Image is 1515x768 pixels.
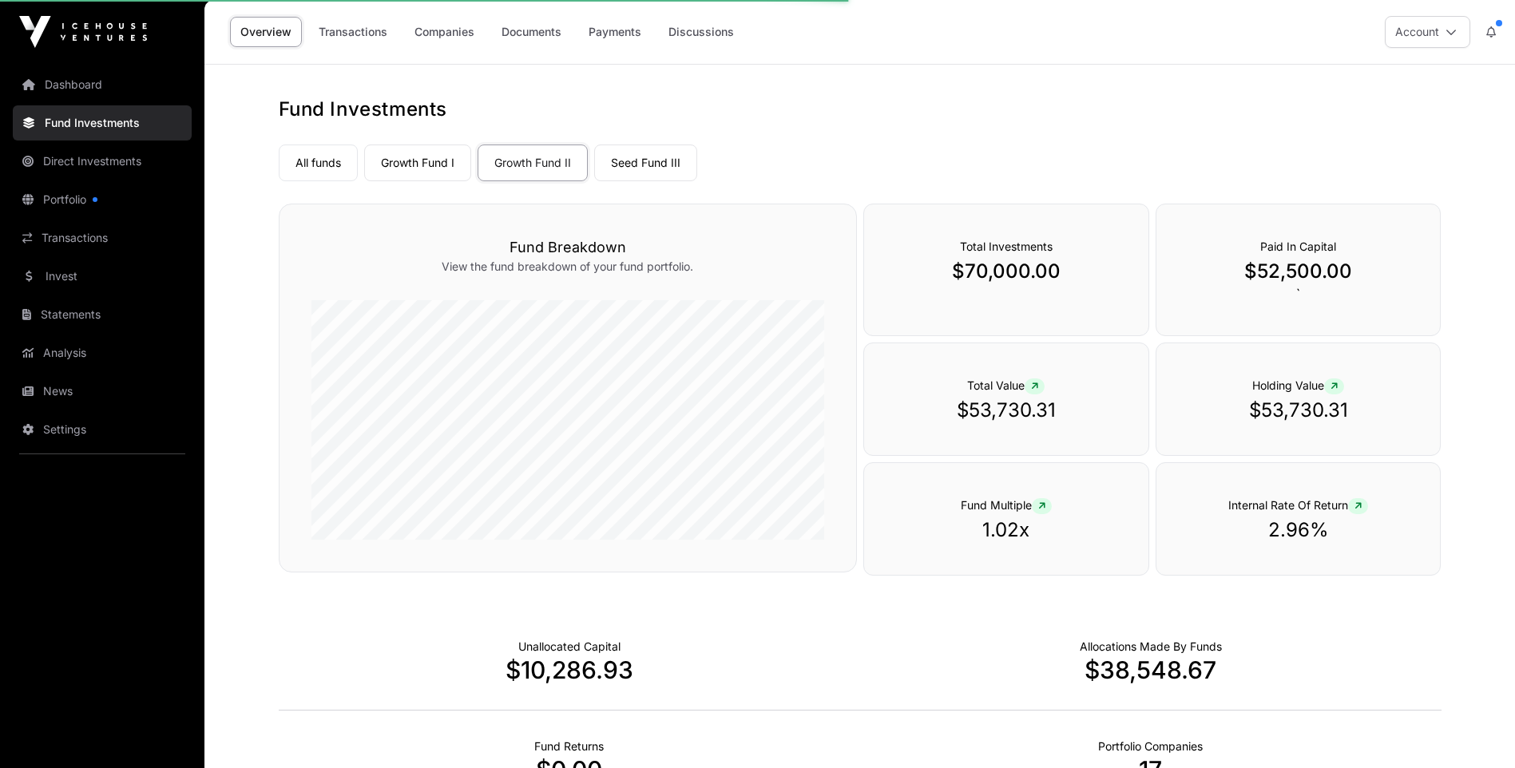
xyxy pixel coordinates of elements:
[1188,398,1409,423] p: $53,730.31
[1188,259,1409,284] p: $52,500.00
[13,144,192,179] a: Direct Investments
[13,259,192,294] a: Invest
[13,67,192,102] a: Dashboard
[308,17,398,47] a: Transactions
[13,374,192,409] a: News
[279,144,358,181] a: All funds
[279,655,860,684] p: $10,286.93
[491,17,572,47] a: Documents
[534,738,604,754] p: Realised Returns from Funds
[13,182,192,217] a: Portfolio
[961,498,1052,512] span: Fund Multiple
[404,17,485,47] a: Companies
[1252,378,1344,392] span: Holding Value
[658,17,744,47] a: Discussions
[1098,738,1203,754] p: Number of Companies Deployed Into
[13,105,192,141] a: Fund Investments
[518,639,621,655] p: Cash not yet allocated
[478,144,588,181] a: Growth Fund II
[13,412,192,447] a: Settings
[960,240,1053,253] span: Total Investments
[311,259,824,275] p: View the fund breakdown of your fund portfolio.
[1260,240,1336,253] span: Paid In Capital
[896,259,1116,284] p: $70,000.00
[1228,498,1368,512] span: Internal Rate Of Return
[1188,517,1409,543] p: 2.96%
[594,144,697,181] a: Seed Fund III
[13,335,192,370] a: Analysis
[1156,204,1442,336] div: `
[1385,16,1470,48] button: Account
[578,17,652,47] a: Payments
[13,297,192,332] a: Statements
[19,16,147,48] img: Icehouse Ventures Logo
[1080,639,1222,655] p: Capital Deployed Into Companies
[896,398,1116,423] p: $53,730.31
[364,144,471,181] a: Growth Fund I
[967,378,1045,392] span: Total Value
[13,220,192,255] a: Transactions
[896,517,1116,543] p: 1.02x
[230,17,302,47] a: Overview
[860,655,1442,684] p: $38,548.67
[1435,691,1515,768] iframe: Chat Widget
[311,236,824,259] h3: Fund Breakdown
[279,97,1442,122] h1: Fund Investments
